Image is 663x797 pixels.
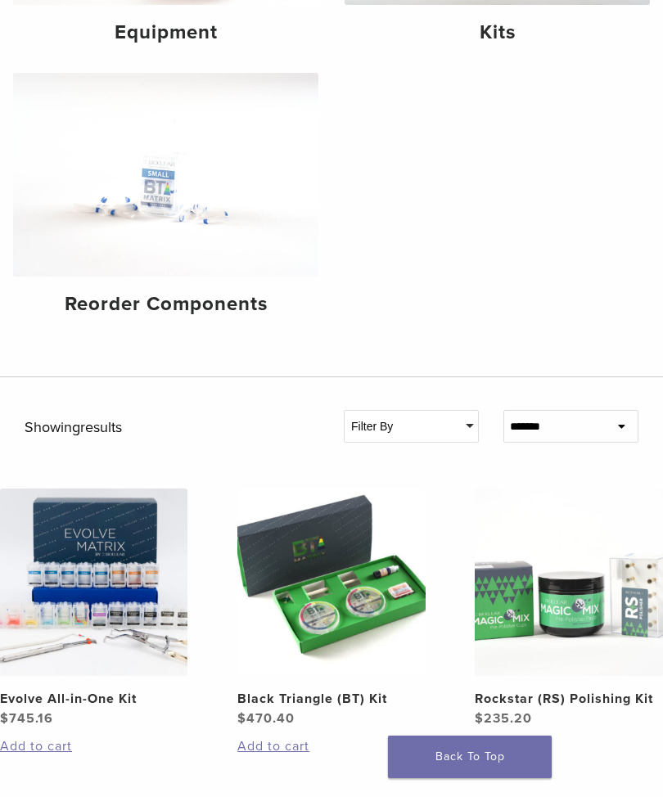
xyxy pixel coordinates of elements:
h2: Black Triangle (BT) Kit [237,689,425,709]
a: Back To Top [388,736,552,778]
span: $ [475,710,484,727]
h4: Reorder Components [26,290,305,319]
a: Reorder Components [13,73,318,330]
img: Reorder Components [13,73,318,277]
img: Rockstar (RS) Polishing Kit [475,489,662,676]
h4: Kits [358,18,637,47]
h2: Rockstar (RS) Polishing Kit [475,689,662,709]
bdi: 235.20 [475,710,532,727]
a: Add to cart: “Rockstar (RS) Polishing Kit” [475,736,662,756]
img: Black Triangle (BT) Kit [237,489,425,676]
a: Add to cart: “Black Triangle (BT) Kit” [237,736,425,756]
a: Black Triangle (BT) KitBlack Triangle (BT) Kit $470.40 [237,489,425,728]
span: $ [237,710,246,727]
h4: Equipment [26,18,305,47]
div: Filter By [345,411,478,442]
a: Rockstar (RS) Polishing KitRockstar (RS) Polishing Kit $235.20 [475,489,662,728]
p: Showing results [25,410,319,447]
bdi: 470.40 [237,710,295,727]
